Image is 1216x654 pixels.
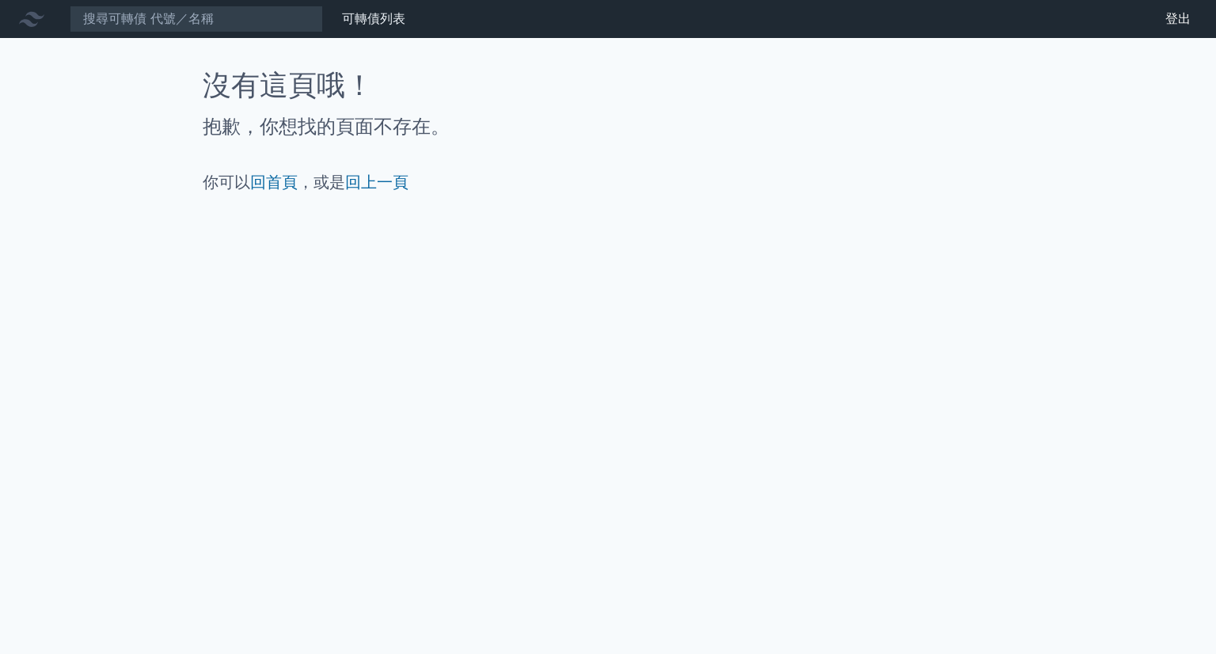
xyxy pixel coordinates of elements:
p: 你可以 ，或是 [203,171,1013,193]
h2: 抱歉，你想找的頁面不存在。 [203,114,1013,139]
a: 可轉債列表 [342,11,405,26]
h1: 沒有這頁哦！ [203,70,1013,101]
a: 登出 [1153,6,1203,32]
a: 回首頁 [250,173,298,192]
a: 回上一頁 [345,173,408,192]
input: 搜尋可轉債 代號／名稱 [70,6,323,32]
